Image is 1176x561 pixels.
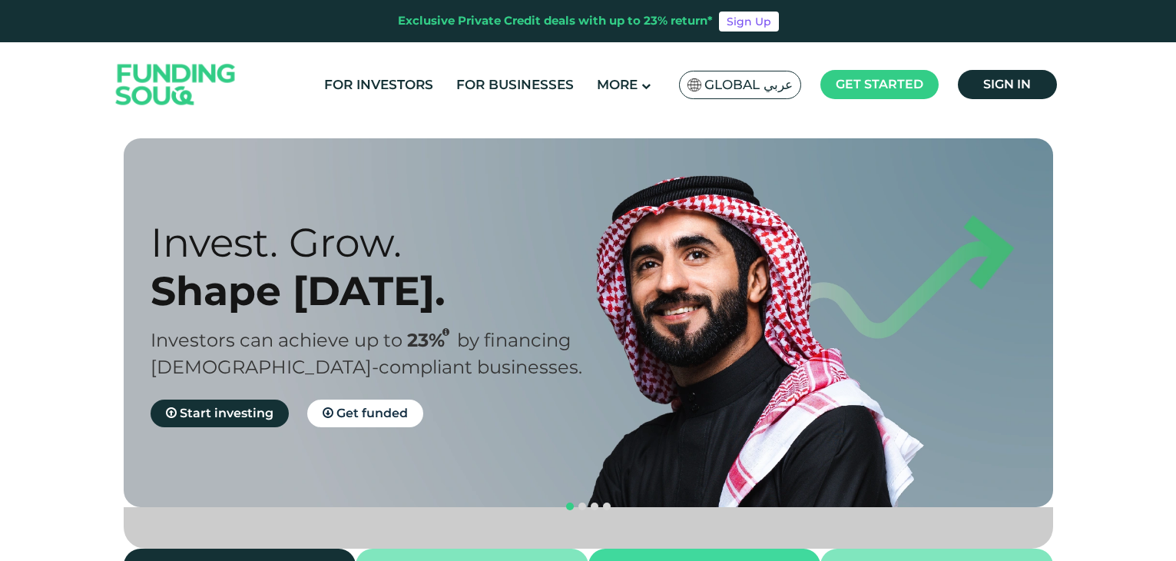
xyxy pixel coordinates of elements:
button: navigation [601,500,613,513]
a: Sign in [958,70,1057,99]
a: Get funded [307,400,423,427]
img: SA Flag [687,78,701,91]
a: Sign Up [719,12,779,32]
span: 23% [407,329,457,351]
div: Exclusive Private Credit deals with up to 23% return* [398,12,713,30]
button: navigation [576,500,588,513]
img: Logo [101,46,251,124]
div: Invest. Grow. [151,218,615,267]
a: Start investing [151,400,289,427]
a: For Investors [320,72,437,98]
span: Get started [836,77,923,91]
div: Shape [DATE]. [151,267,615,315]
button: navigation [588,500,601,513]
a: For Businesses [452,72,578,98]
span: Investors can achieve up to [151,329,402,351]
span: Start investing [180,406,273,420]
button: navigation [564,500,576,513]
span: More [597,77,638,92]
span: Global عربي [704,76,793,94]
i: 23% IRR (expected) ~ 15% Net yield (expected) [442,328,449,337]
span: Sign in [983,77,1031,91]
span: Get funded [336,406,408,420]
